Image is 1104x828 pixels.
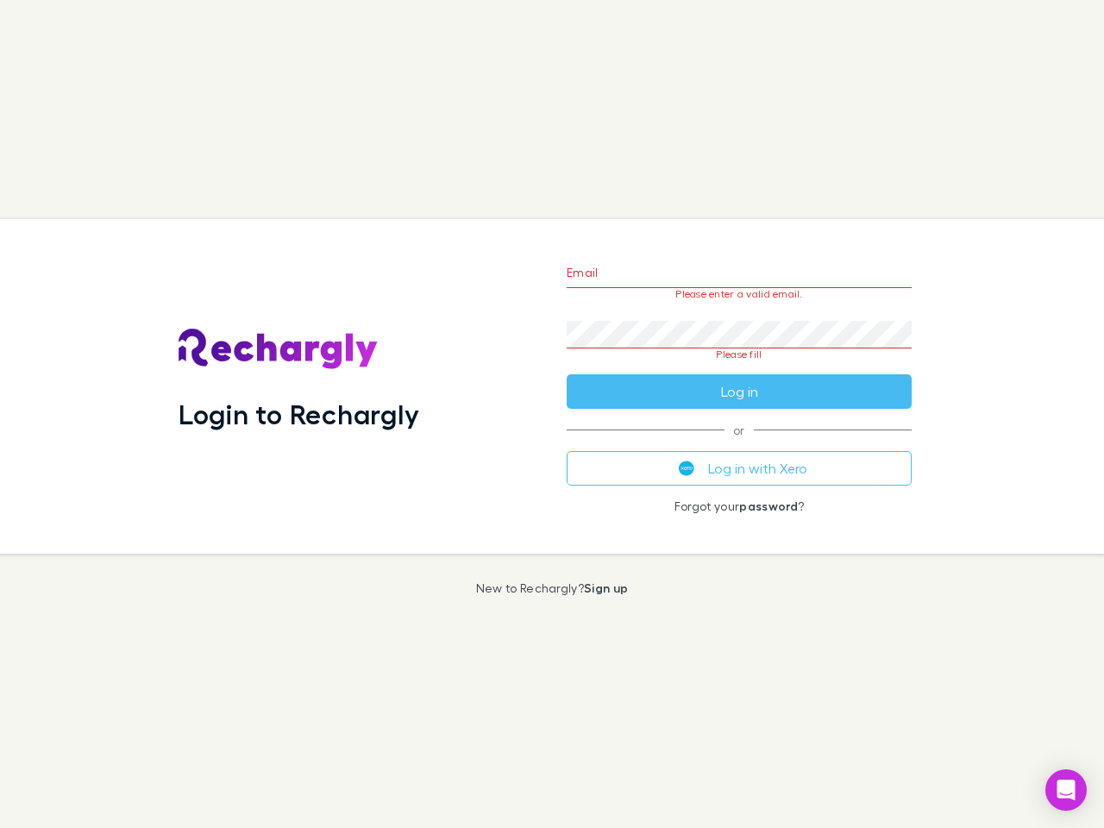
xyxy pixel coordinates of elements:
p: New to Rechargly? [476,581,629,595]
p: Please fill [567,348,912,361]
img: Rechargly's Logo [179,329,379,370]
img: Xero's logo [679,461,694,476]
span: or [567,430,912,430]
p: Forgot your ? [567,499,912,513]
a: password [739,499,798,513]
button: Log in with Xero [567,451,912,486]
h1: Login to Rechargly [179,398,419,430]
p: Please enter a valid email. [567,288,912,300]
div: Open Intercom Messenger [1045,769,1087,811]
button: Log in [567,374,912,409]
a: Sign up [584,580,628,595]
